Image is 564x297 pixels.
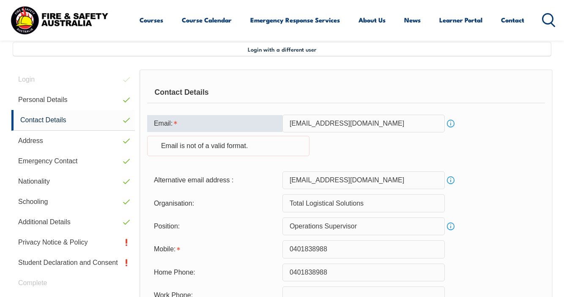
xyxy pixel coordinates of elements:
a: Contact [501,10,524,30]
div: Contact Details [147,82,545,103]
a: Student Declaration and Consent [11,253,135,273]
a: Info [445,174,457,186]
div: Position: [147,218,282,234]
a: Personal Details [11,90,135,110]
a: Info [445,118,457,129]
a: Emergency Response Services [250,10,340,30]
div: Email is not of a valid format. [147,136,309,156]
a: Privacy Notice & Policy [11,232,135,253]
div: Home Phone: [147,264,282,280]
a: About Us [359,10,386,30]
a: Additional Details [11,212,135,232]
a: Emergency Contact [11,151,135,171]
a: Contact Details [11,110,135,131]
a: Courses [140,10,163,30]
input: Phone numbers must be numeric, 10 characters and contain no spaces. [282,264,445,281]
div: Mobile is required. [147,241,282,257]
a: Info [445,220,457,232]
a: Nationality [11,171,135,192]
a: Address [11,131,135,151]
a: Learner Portal [439,10,482,30]
a: News [404,10,421,30]
span: Login with a different user [248,46,316,52]
a: Course Calendar [182,10,232,30]
input: Mobile numbers must be numeric, 10 characters and contain no spaces. [282,240,445,258]
div: Alternative email address : [147,172,282,188]
div: Email is required. [147,115,282,132]
a: Schooling [11,192,135,212]
div: Organisation: [147,195,282,211]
